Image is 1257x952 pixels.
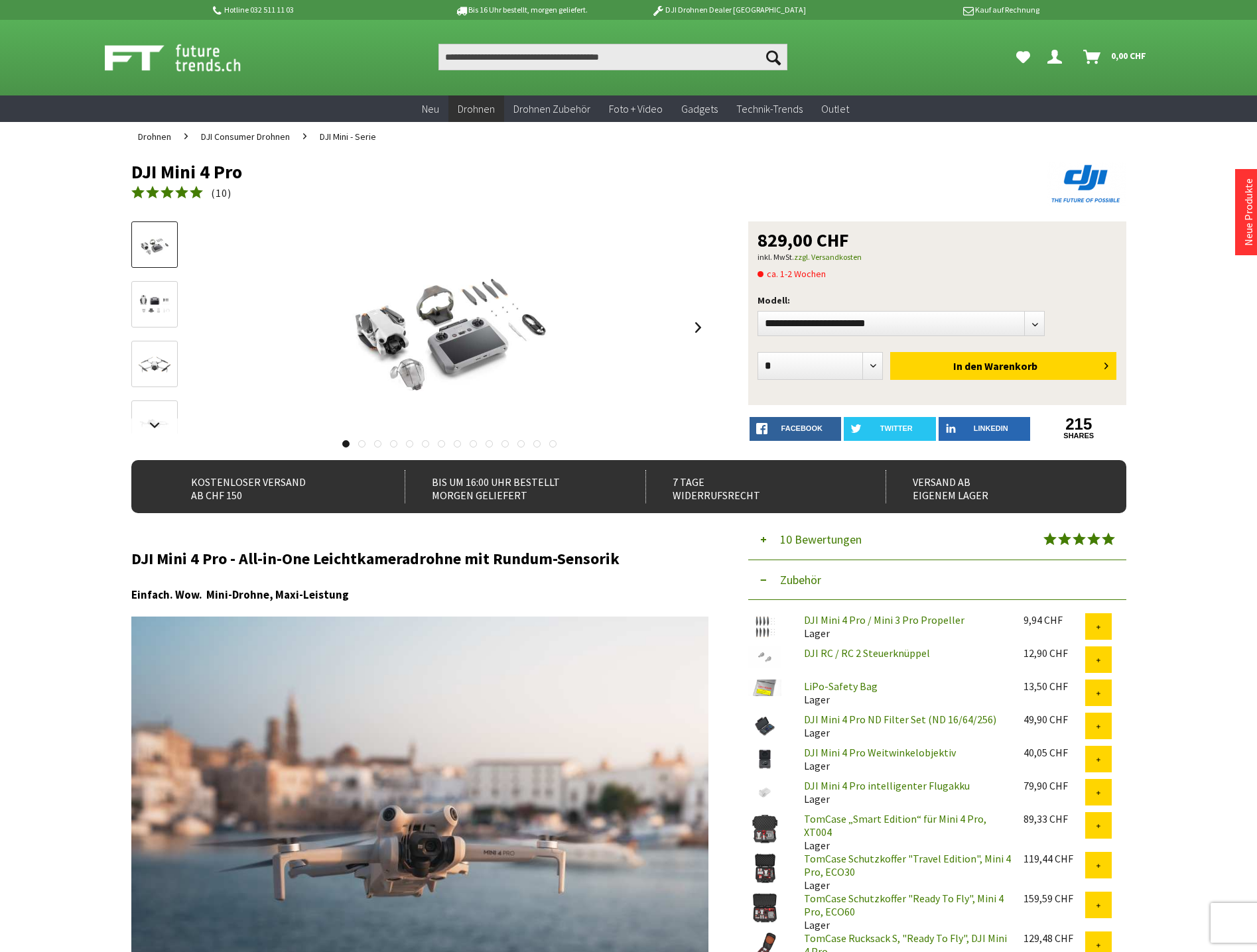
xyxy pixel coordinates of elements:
p: Modell: [758,292,1117,308]
img: DJI Mini 4 Pro ND Filter Set (ND 16/64/256) [748,713,781,739]
div: Bis um 16:00 Uhr bestellt Morgen geliefert [405,470,616,503]
span: DJI Mini - Serie [320,131,376,143]
h1: DJI Mini 4 Pro [131,162,927,182]
a: DJI Mini 4 Pro Weitwinkelobjektiv [804,746,956,759]
a: Gadgets [672,95,727,123]
p: DJI Drohnen Dealer [GEOGRAPHIC_DATA] [625,2,832,18]
img: TomCase „Smart Edition“ für Mini 4 Pro, XT004 [748,812,781,845]
a: TomCase Schutzkoffer "Ready To Fly", Mini 4 Pro, ECO60 [804,892,1004,918]
span: 0,00 CHF [1111,45,1146,66]
div: Lager [793,892,1013,931]
a: Technik-Trends [727,95,812,123]
a: LiPo-Safety Bag [804,680,878,693]
a: LinkedIn [939,417,1031,441]
a: TomCase Schutzkoffer "Travel Edition", Mini 4 Pro, ECO30 [804,852,1011,878]
img: LiPo-Safety Bag [748,680,781,696]
a: TomCase „Smart Edition“ für Mini 4 Pro, XT004 [804,812,986,839]
span: 829,00 CHF [758,231,849,249]
img: TomCase Schutzkoffer [748,892,781,925]
div: Versand ab eigenem Lager [886,470,1097,503]
div: Lager [793,779,1013,805]
div: 49,90 CHF [1024,713,1085,726]
a: Drohnen [131,122,178,151]
h3: Einfach. Wow. Mini-Drohne, Maxi-Leistung [131,586,708,603]
span: 10 [216,186,228,200]
div: 12,90 CHF [1024,646,1085,660]
div: Kostenloser Versand ab CHF 150 [165,470,376,503]
div: Lager [793,852,1013,892]
div: 13,50 CHF [1024,680,1085,693]
p: inkl. MwSt. [758,249,1117,265]
span: DJI Consumer Drohnen [201,131,290,143]
a: 215 [1033,417,1125,432]
div: 129,48 CHF [1024,931,1085,945]
h2: DJI Mini 4 Pro - All-in-One Leichtkameradrohne mit Rundum-Sensorik [131,550,708,567]
span: facebook [781,424,823,432]
a: Drohnen [448,95,504,123]
div: 7 Tage Widerrufsrecht [645,470,857,503]
img: DJI Mini 4 Pro / Mini 3 Pro Propeller [748,613,781,640]
a: Foto + Video [600,95,672,123]
a: Outlet [812,95,858,123]
a: DJI Mini - Serie [313,122,383,151]
a: Neu [413,95,448,123]
div: 79,90 CHF [1024,779,1085,792]
p: Hotline 032 511 11 03 [211,2,418,18]
a: shares [1033,432,1125,440]
div: Lager [793,613,1013,640]
div: 89,33 CHF [1024,812,1085,825]
p: Bis 16 Uhr bestellt, morgen geliefert. [418,2,625,18]
a: facebook [750,417,842,441]
img: DJI [1047,162,1126,206]
img: DJI Mini 4 Pro Weitwinkelobjektiv [748,746,781,772]
div: 40,05 CHF [1024,746,1085,759]
span: Technik-Trends [736,102,803,115]
a: DJI Mini 4 Pro intelligenter Flugakku [804,779,970,792]
a: (10) [131,185,232,202]
div: Lager [793,812,1013,852]
a: DJI Consumer Drohnen [194,122,297,151]
div: 9,94 CHF [1024,613,1085,626]
button: In den Warenkorb [890,352,1116,380]
span: Neu [422,102,439,115]
p: Kauf auf Rechnung [832,2,1039,18]
img: Shop Futuretrends - zur Startseite wechseln [105,41,270,74]
button: Zubehör [748,560,1126,600]
span: Drohnen [458,102,495,115]
div: Lager [793,746,1013,772]
span: Outlet [821,102,849,115]
img: TomCase Schutzkoffer [748,852,781,885]
button: Suchen [760,44,787,70]
span: In den [953,359,982,373]
span: Foto + Video [609,102,663,115]
span: ( ) [211,186,232,200]
a: DJI Mini 4 Pro / Mini 3 Pro Propeller [804,613,964,626]
span: Gadgets [681,102,718,115]
span: Warenkorb [984,359,1037,373]
div: 119,44 CHF [1024,852,1085,865]
span: Drohnen Zubehör [513,102,590,115]
a: Drohnen Zubehör [504,95,600,123]
a: Warenkorb [1078,44,1153,70]
img: Vorschau: DJI Mini 4 Pro [135,230,174,261]
span: ca. 1-2 Wochen [758,266,826,282]
div: 159,59 CHF [1024,892,1085,905]
button: 10 Bewertungen [748,520,1126,560]
span: Drohnen [138,131,171,143]
input: Produkt, Marke, Kategorie, EAN, Artikelnummer… [438,44,787,70]
a: Dein Konto [1042,44,1073,70]
a: twitter [844,417,936,441]
img: DJI RC / RC 2 Steuerknüppel [748,646,781,668]
div: Lager [793,713,1013,739]
a: DJI RC / RC 2 Steuerknüppel [804,646,930,660]
a: Meine Favoriten [1010,44,1037,70]
div: Lager [793,680,1013,706]
a: Neue Produkte [1242,178,1255,246]
img: DJI Mini 4 Pro intelligenter Flugakku [748,779,781,805]
span: LinkedIn [974,424,1008,432]
span: twitter [880,424,913,432]
img: DJI Mini 4 Pro [317,221,582,434]
a: DJI Mini 4 Pro ND Filter Set (ND 16/64/256) [804,713,996,726]
a: zzgl. Versandkosten [794,252,862,262]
